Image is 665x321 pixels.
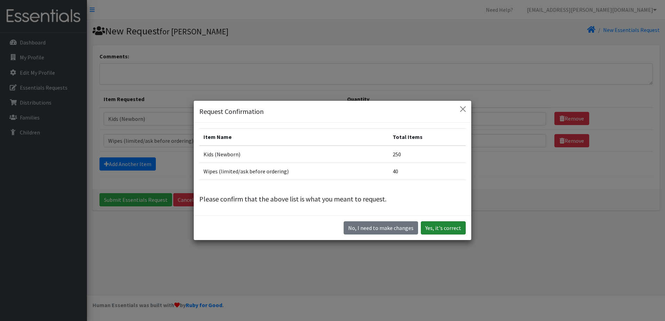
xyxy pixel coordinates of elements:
[388,163,466,180] td: 40
[199,106,264,117] h5: Request Confirmation
[457,104,468,115] button: Close
[344,221,418,234] button: No I need to make changes
[388,128,466,146] th: Total Items
[199,128,388,146] th: Item Name
[388,146,466,163] td: 250
[421,221,466,234] button: Yes, it's correct
[199,194,466,204] p: Please confirm that the above list is what you meant to request.
[199,163,388,180] td: Wipes (limited/ask before ordering)
[199,146,388,163] td: Kids (Newborn)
